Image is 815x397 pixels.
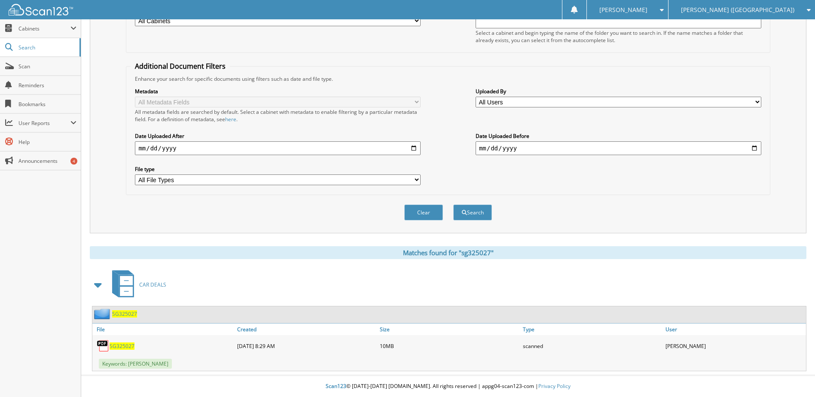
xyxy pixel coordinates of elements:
[92,324,235,335] a: File
[18,157,76,165] span: Announcements
[404,205,443,220] button: Clear
[131,75,765,82] div: Enhance your search for specific documents using filters such as date and file type.
[538,382,571,390] a: Privacy Policy
[18,63,76,70] span: Scan
[476,29,761,44] div: Select a cabinet and begin typing the name of the folder you want to search in. If the name match...
[99,359,172,369] span: Keywords: [PERSON_NAME]
[110,342,134,350] a: SG325027
[131,61,230,71] legend: Additional Document Filters
[135,108,421,123] div: All metadata fields are searched by default. Select a cabinet with metadata to enable filtering b...
[225,116,236,123] a: here
[18,119,70,127] span: User Reports
[378,324,520,335] a: Size
[378,337,520,354] div: 10MB
[772,356,815,397] iframe: Chat Widget
[663,324,806,335] a: User
[476,141,761,155] input: end
[235,324,378,335] a: Created
[18,25,70,32] span: Cabinets
[70,158,77,165] div: 4
[18,44,75,51] span: Search
[235,337,378,354] div: [DATE] 8:29 AM
[18,101,76,108] span: Bookmarks
[81,376,815,397] div: © [DATE]-[DATE] [DOMAIN_NAME]. All rights reserved | appg04-scan123-com |
[521,337,663,354] div: scanned
[476,132,761,140] label: Date Uploaded Before
[135,88,421,95] label: Metadata
[521,324,663,335] a: Type
[94,308,112,319] img: folder2.png
[663,337,806,354] div: [PERSON_NAME]
[18,82,76,89] span: Reminders
[681,7,794,12] span: [PERSON_NAME] ([GEOGRAPHIC_DATA])
[476,88,761,95] label: Uploaded By
[139,281,166,288] span: CAR DEALS
[135,165,421,173] label: File type
[9,4,73,15] img: scan123-logo-white.svg
[97,339,110,352] img: PDF.png
[453,205,492,220] button: Search
[107,268,166,302] a: CAR DEALS
[18,138,76,146] span: Help
[599,7,647,12] span: [PERSON_NAME]
[135,141,421,155] input: start
[90,246,806,259] div: Matches found for "sg325027"
[112,310,137,318] a: SG325027
[135,132,421,140] label: Date Uploaded After
[326,382,346,390] span: Scan123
